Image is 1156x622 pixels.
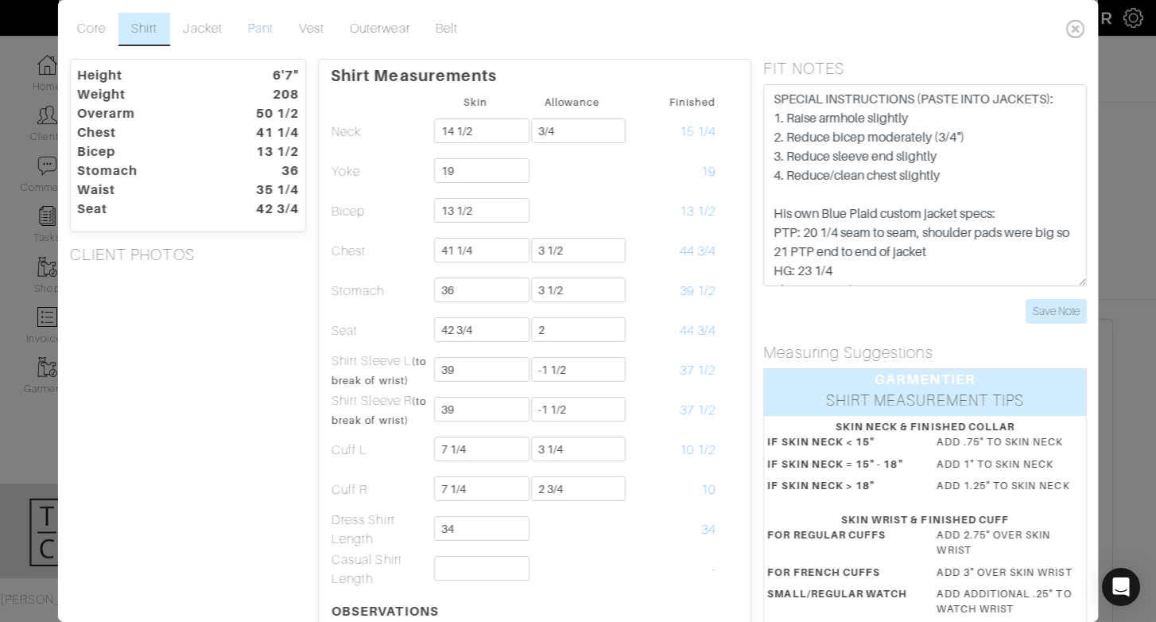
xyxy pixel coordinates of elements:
td: Chest [331,231,427,271]
dt: 35 1/4 [229,181,311,200]
dt: Weight [65,85,229,104]
td: Cuff L [331,430,427,470]
dt: Stomach [65,161,229,181]
span: 15 1/4 [680,125,716,139]
dt: 42 3/4 [229,200,311,219]
small: Skin [464,96,487,108]
h5: FIT NOTES [763,59,1086,78]
a: Belt [422,13,470,46]
input: Save Note [1025,299,1086,324]
textarea: SPECIAL INSTRUCTIONS (PASTE INTO JACKETS): 1. Raise armhole slightly 2. Reduce bicep moderately (... [763,84,1086,286]
a: Vest [286,13,337,46]
a: Shirt [118,13,170,46]
span: 39 1/2 [680,284,716,298]
small: Finished [669,96,716,108]
div: Open Intercom Messenger [1102,568,1140,606]
span: 19 [701,165,716,179]
a: Core [64,13,118,46]
dt: 208 [229,85,311,104]
a: Jacket [170,13,235,46]
dt: 13 1/2 [229,142,311,161]
h5: Measuring Suggestions [763,343,1086,362]
a: Outerwear [337,13,422,46]
dt: Chest [65,123,229,142]
dt: 6'7" [229,66,311,85]
td: Shirt Sleeve R [331,391,427,430]
td: Neck [331,112,427,152]
dt: IF SKIN NECK > 18" [755,478,925,500]
td: Seat [331,311,427,351]
span: 37 1/2 [680,363,716,378]
td: Yoke [331,152,427,192]
dd: ADD ADDITIONAL .25" TO WATCH WRIST [925,586,1094,616]
dt: Waist [65,181,229,200]
a: Pant [235,13,285,46]
dt: IF SKIN NECK = 15" - 18" [755,457,925,478]
td: Casual Shirt Length [331,550,427,589]
dt: Height [65,66,229,85]
dt: Bicep [65,142,229,161]
div: SHIRT MEASUREMENT TIPS [764,390,1085,416]
div: SKIN WRIST & FINISHED CUFF [767,512,1082,527]
span: 44 3/4 [680,244,716,259]
h5: CLIENT PHOTOS [70,245,306,264]
dt: Seat [65,200,229,219]
span: 13 1/2 [680,204,716,219]
td: Bicep [331,192,427,231]
td: Dress Shirt Length [331,510,427,550]
span: 34 [701,523,716,537]
dt: 36 [229,161,311,181]
small: Allowance [544,96,599,108]
span: 10 1/2 [680,443,716,457]
span: 44 3/4 [680,324,716,338]
dd: ADD 1" TO SKIN NECK [925,457,1094,472]
span: 10 [701,483,716,497]
div: SKIN NECK & FINISHED COLLAR [767,419,1082,434]
dt: IF SKIN NECK < 15" [755,434,925,456]
dt: 50 1/2 [229,104,311,123]
span: 37 1/2 [680,403,716,418]
td: Cuff R [331,470,427,510]
div: GARMENTIER [764,369,1085,390]
dt: Overarm [65,104,229,123]
span: - [712,562,716,577]
dd: ADD .75" TO SKIN NECK [925,434,1094,449]
p: Shirt Measurements [331,60,739,85]
dt: FOR REGULAR CUFFS [755,527,925,564]
dt: FOR FRENCH CUFFS [755,565,925,586]
dt: 41 1/4 [229,123,311,142]
td: Shirt Sleeve L [331,351,427,391]
td: Stomach [331,271,427,311]
dd: ADD 2.75" OVER SKIN WRIST [925,527,1094,558]
dd: ADD 1.25" TO SKIN NECK [925,478,1094,493]
dd: ADD 3" OVER SKIN WRIST [925,565,1094,580]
